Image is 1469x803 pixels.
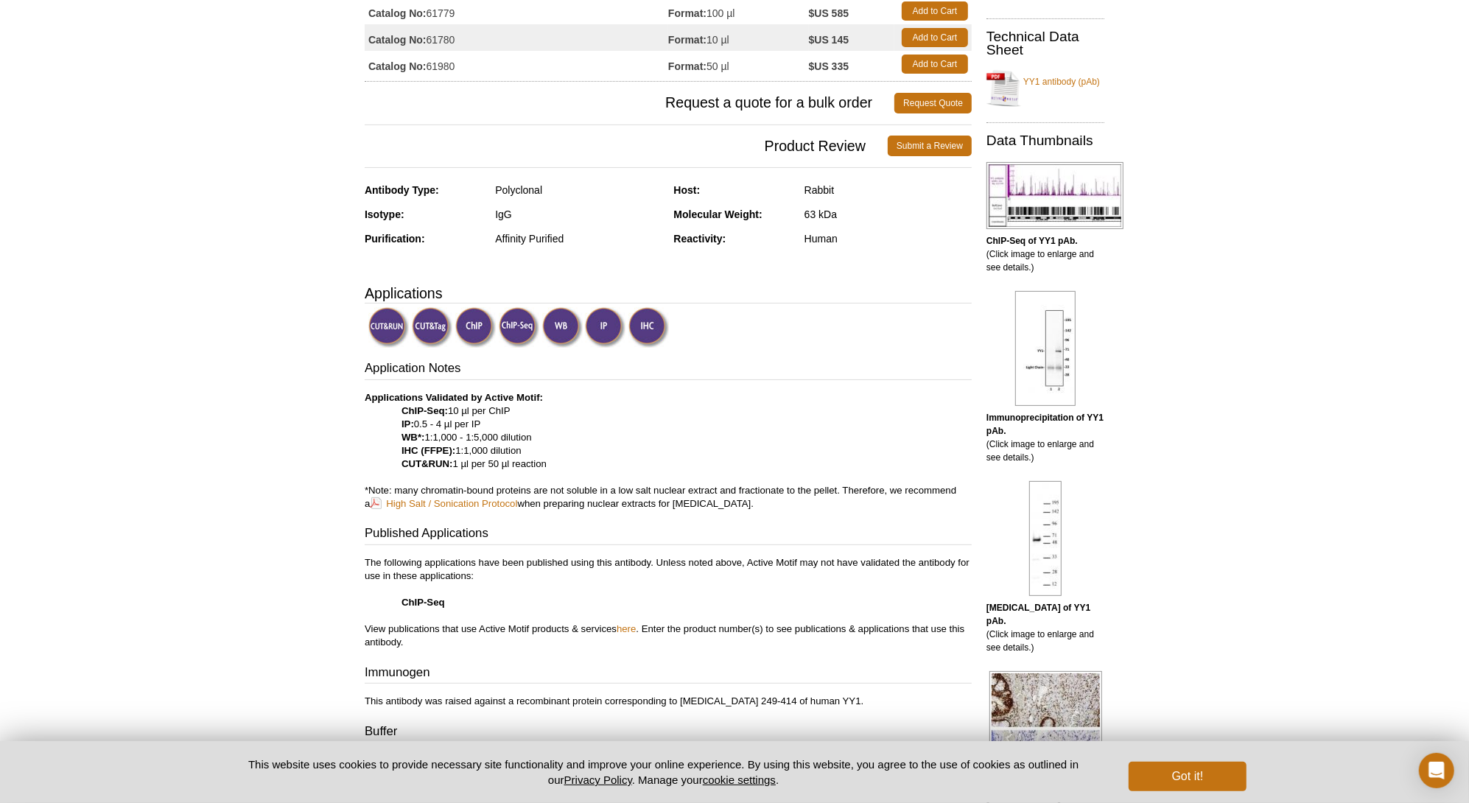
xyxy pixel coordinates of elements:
[495,183,662,197] div: Polyclonal
[402,405,448,416] strong: ChIP-Seq:
[222,757,1104,788] p: This website uses cookies to provide necessary site functionality and improve your online experie...
[365,360,972,380] h3: Application Notes
[1029,481,1062,596] img: YY1 antibody (pAb) tested by Western blot.
[365,556,972,649] p: The following applications have been published using this antibody. Unless noted above, Active Mo...
[703,774,776,786] button: cookie settings
[986,603,1090,626] b: [MEDICAL_DATA] of YY1 pAb.
[365,51,668,77] td: 61980
[368,7,427,20] strong: Catalog No:
[365,723,972,743] h3: Buffer
[365,695,972,708] p: This antibody was raised against a recombinant protein corresponding to [MEDICAL_DATA] 249-414 of...
[902,28,968,47] a: Add to Cart
[365,664,972,684] h3: Immunogen
[402,418,414,429] strong: IP:
[495,208,662,221] div: IgG
[402,445,455,456] strong: IHC (FFPE):
[365,391,972,511] p: 10 µl per ChIP 0.5 - 4 µl per IP 1:1,000 - 1:5,000 dilution 1:1,000 dilution 1 µl per 50 µl react...
[365,233,425,245] strong: Purification:
[989,671,1102,786] img: YY1 antibody (pAb) tested by immunohistochemistry.
[368,33,427,46] strong: Catalog No:
[585,307,625,348] img: Immunoprecipitation Validated
[412,307,452,348] img: CUT&Tag Validated
[674,184,701,196] strong: Host:
[365,136,888,156] span: Product Review
[809,7,849,20] strong: $US 585
[986,234,1104,274] p: (Click image to enlarge and see details.)
[564,774,632,786] a: Privacy Policy
[365,24,668,51] td: 61780
[1129,762,1247,791] button: Got it!
[365,525,972,545] h3: Published Applications
[368,60,427,73] strong: Catalog No:
[365,392,543,403] b: Applications Validated by Active Motif:
[402,458,453,469] strong: CUT&RUN:
[617,623,636,634] a: here
[674,233,726,245] strong: Reactivity:
[809,60,849,73] strong: $US 335
[668,7,707,20] strong: Format:
[368,307,409,348] img: CUT&RUN Validated
[668,33,707,46] strong: Format:
[888,136,972,156] a: Submit a Review
[668,24,809,51] td: 10 µl
[668,51,809,77] td: 50 µl
[809,33,849,46] strong: $US 145
[986,413,1104,436] b: Immunoprecipitation of YY1 pAb.
[668,60,707,73] strong: Format:
[902,55,968,74] a: Add to Cart
[804,183,972,197] div: Rabbit
[542,307,583,348] img: Western Blot Validated
[986,162,1123,229] img: YY1 antibody (pAb) tested by ChIP-Seq.
[1015,291,1076,406] img: YY1 antibody (pAb) tested by immunoprecipitation.
[674,208,762,220] strong: Molecular Weight:
[495,232,662,245] div: Affinity Purified
[365,93,894,113] span: Request a quote for a bulk order
[804,232,972,245] div: Human
[628,307,669,348] img: Immunohistochemistry Validated
[986,66,1104,111] a: YY1 antibody (pAb)
[986,601,1104,654] p: (Click image to enlarge and see details.)
[902,1,968,21] a: Add to Cart
[370,497,517,511] a: High Salt / Sonication Protocol
[894,93,972,113] a: Request Quote
[986,411,1104,464] p: (Click image to enlarge and see details.)
[986,30,1104,57] h2: Technical Data Sheet
[499,307,539,348] img: ChIP-Seq Validated
[1419,753,1454,788] div: Open Intercom Messenger
[986,236,1078,246] b: ChIP-Seq of YY1 pAb.
[365,184,439,196] strong: Antibody Type:
[365,208,404,220] strong: Isotype:
[402,597,445,608] strong: ChIP-Seq
[455,307,496,348] img: ChIP Validated
[804,208,972,221] div: 63 kDa
[365,282,972,304] h3: Applications
[986,134,1104,147] h2: Data Thumbnails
